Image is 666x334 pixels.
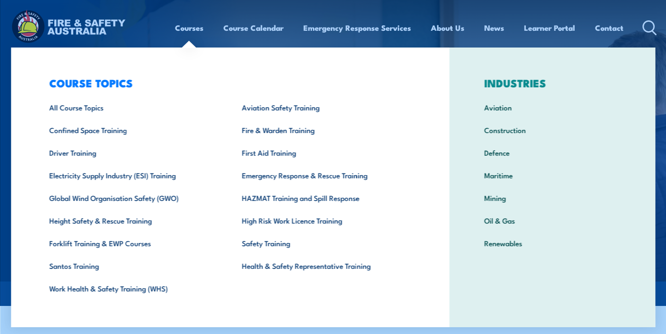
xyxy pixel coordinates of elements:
a: Confined Space Training [35,119,228,141]
a: First Aid Training [228,141,421,164]
a: Forklift Training & EWP Courses [35,232,228,254]
a: Renewables [470,232,634,254]
a: Emergency Response Services [303,16,411,40]
a: Aviation Safety Training [228,96,421,119]
a: Maritime [470,164,634,186]
a: Driver Training [35,141,228,164]
a: Global Wind Organisation Safety (GWO) [35,186,228,209]
a: Safety Training [228,232,421,254]
a: HAZMAT Training and Spill Response [228,186,421,209]
a: Work Health & Safety Training (WHS) [35,277,228,300]
a: Construction [470,119,634,141]
a: About Us [431,16,464,40]
a: Defence [470,141,634,164]
a: Oil & Gas [470,209,634,232]
h3: INDUSTRIES [470,76,634,89]
a: High Risk Work Licence Training [228,209,421,232]
a: Learner Portal [524,16,575,40]
a: Fire & Warden Training [228,119,421,141]
a: Electricity Supply Industry (ESI) Training [35,164,228,186]
a: Emergency Response & Rescue Training [228,164,421,186]
a: All Course Topics [35,96,228,119]
a: Course Calendar [223,16,283,40]
a: Santos Training [35,254,228,277]
a: Height Safety & Rescue Training [35,209,228,232]
a: Mining [470,186,634,209]
a: News [484,16,504,40]
a: Courses [175,16,203,40]
a: Contact [595,16,623,40]
a: Aviation [470,96,634,119]
a: Health & Safety Representative Training [228,254,421,277]
h3: COURSE TOPICS [35,76,421,89]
